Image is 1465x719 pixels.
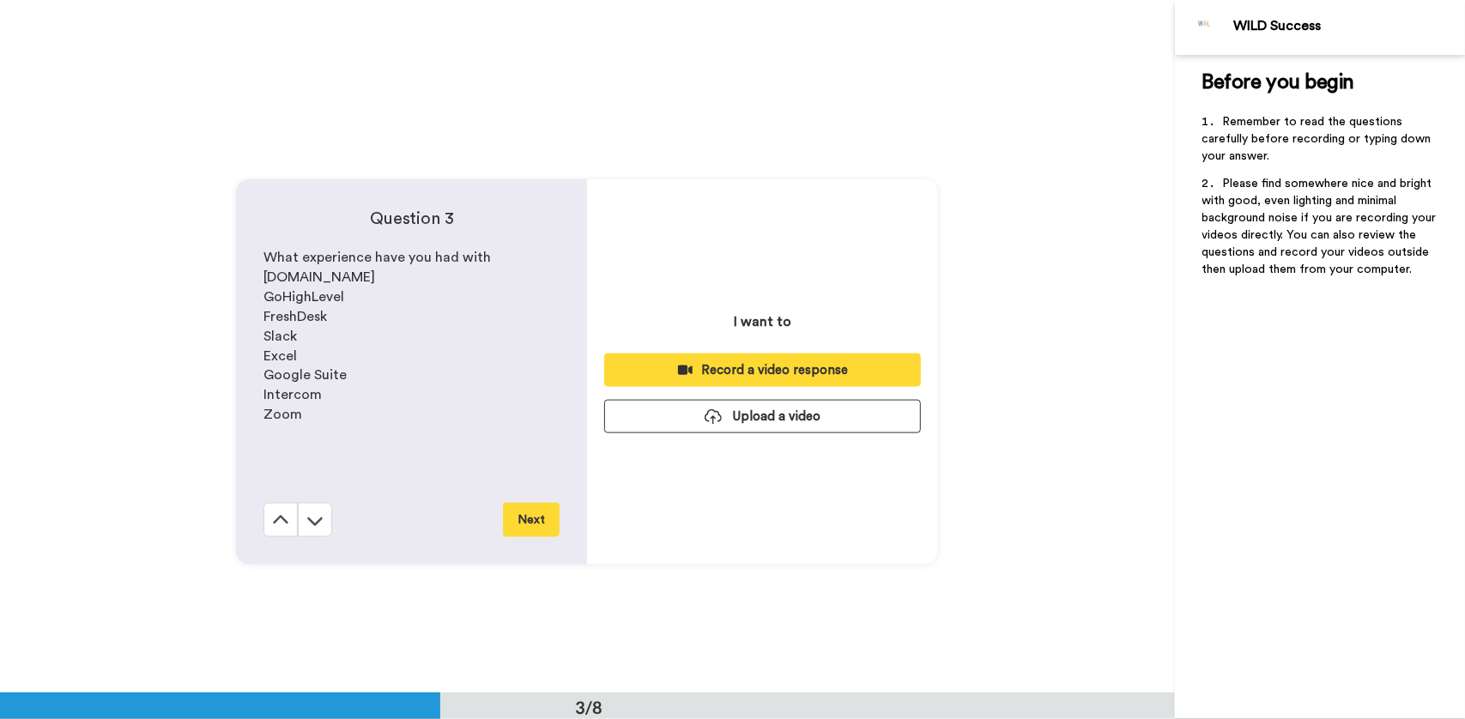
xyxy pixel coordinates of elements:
[604,353,921,387] button: Record a video response
[263,310,327,323] span: FreshDesk
[1184,7,1226,48] img: Profile Image
[604,400,921,433] button: Upload a video
[548,695,630,719] div: 3/8
[503,503,560,537] button: Next
[1202,72,1354,93] span: Before you begin
[263,207,560,231] h4: Question 3
[263,329,297,343] span: Slack
[263,388,322,402] span: Intercom
[263,408,302,421] span: Zoom
[263,368,347,382] span: Google Suite
[734,311,791,332] p: I want to
[1202,178,1440,275] span: Please find somewhere nice and bright with good, even lighting and minimal background noise if yo...
[1234,18,1464,34] div: WILD Success
[263,290,344,304] span: GoHighLevel
[1202,116,1435,162] span: Remember to read the questions carefully before recording or typing down your answer.
[263,270,375,284] span: [DOMAIN_NAME]
[618,361,907,379] div: Record a video response
[263,349,297,363] span: Excel
[263,251,491,264] span: What experience have you had with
